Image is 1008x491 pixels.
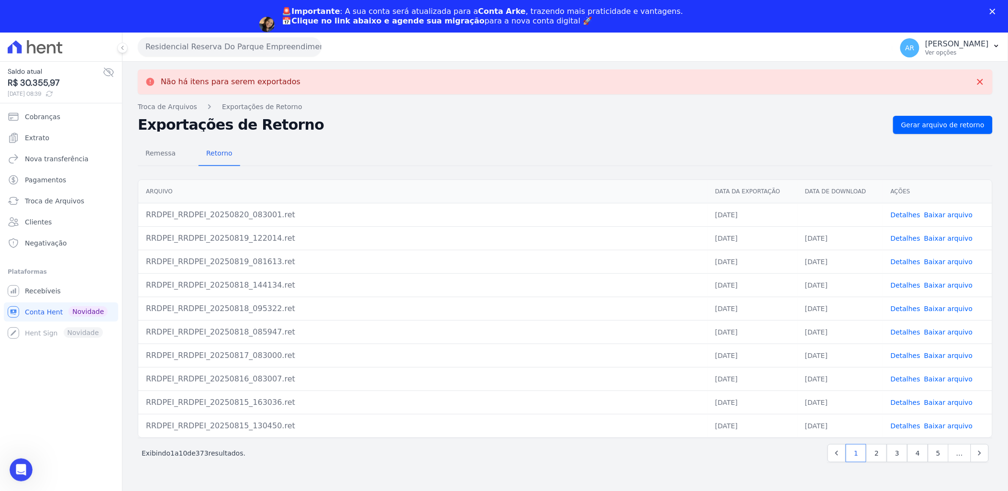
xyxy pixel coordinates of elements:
b: Conta Arke [478,7,526,16]
span: R$ 30.355,97 [8,77,103,89]
a: Detalhes [891,352,920,359]
a: Baixar arquivo [924,352,973,359]
a: Remessa [138,142,183,167]
a: Detalhes [891,234,920,242]
span: Cobranças [25,112,60,122]
td: [DATE] [798,368,883,391]
a: Retorno [199,142,240,167]
a: Detalhes [891,281,920,289]
a: Detalhes [891,399,920,406]
td: [DATE] [798,344,883,368]
a: Detalhes [891,258,920,266]
td: [DATE] [708,414,798,438]
a: 5 [928,444,949,462]
a: Agendar migração [282,32,361,42]
td: [DATE] [798,274,883,297]
td: [DATE] [708,250,798,274]
td: [DATE] [708,203,798,227]
a: 2 [866,444,887,462]
a: Troca de Arquivos [138,102,197,112]
a: Detalhes [891,375,920,383]
a: 1 [846,444,866,462]
div: : A sua conta será atualizada para a , trazendo mais praticidade e vantagens. 📅 para a nova conta... [282,7,684,26]
button: AR [PERSON_NAME] Ver opções [893,34,1008,61]
a: Next [971,444,989,462]
div: RRDPEI_RRDPEI_20250815_130450.ret [146,420,700,432]
a: Baixar arquivo [924,258,973,266]
a: Extrato [4,128,118,147]
th: Data da Exportação [708,180,798,203]
nav: Breadcrumb [138,102,993,112]
span: 373 [196,449,209,457]
a: Exportações de Retorno [222,102,302,112]
th: Arquivo [138,180,708,203]
span: Troca de Arquivos [25,196,84,206]
td: [DATE] [708,391,798,414]
td: [DATE] [708,344,798,368]
a: 4 [908,444,928,462]
td: [DATE] [708,297,798,321]
a: Detalhes [891,211,920,219]
a: Baixar arquivo [924,375,973,383]
div: Plataformas [8,266,114,278]
span: Nova transferência [25,154,89,164]
a: Baixar arquivo [924,328,973,336]
h2: Exportações de Retorno [138,118,886,132]
a: Conta Hent Novidade [4,302,118,322]
button: Residencial Reserva Do Parque Empreendimento Imobiliario LTDA [138,37,321,56]
td: [DATE] [708,274,798,297]
div: RRDPEI_RRDPEI_20250818_095322.ret [146,303,700,314]
th: Data de Download [798,180,883,203]
span: Remessa [140,144,181,163]
span: Conta Hent [25,307,63,317]
a: Baixar arquivo [924,281,973,289]
a: Troca de Arquivos [4,191,118,211]
p: Não há itens para serem exportados [161,77,300,87]
div: Fechar [990,9,999,14]
a: Baixar arquivo [924,399,973,406]
p: Exibindo a de resultados. [142,448,245,458]
a: Negativação [4,234,118,253]
a: Previous [828,444,846,462]
span: Pagamentos [25,175,66,185]
b: Clique no link abaixo e agende sua migração [292,16,485,25]
span: Extrato [25,133,49,143]
div: RRDPEI_RRDPEI_20250815_163036.ret [146,397,700,408]
a: Detalhes [891,328,920,336]
a: Nova transferência [4,149,118,168]
a: Baixar arquivo [924,234,973,242]
span: AR [905,45,914,51]
div: RRDPEI_RRDPEI_20250817_083000.ret [146,350,700,361]
span: Saldo atual [8,67,103,77]
td: [DATE] [798,414,883,438]
img: Profile image for Adriane [259,17,275,32]
div: RRDPEI_RRDPEI_20250818_085947.ret [146,326,700,338]
span: … [948,444,971,462]
a: Gerar arquivo de retorno [893,116,993,134]
a: Detalhes [891,422,920,430]
span: Clientes [25,217,52,227]
span: 1 [170,449,175,457]
span: 10 [179,449,188,457]
th: Ações [883,180,992,203]
p: Ver opções [925,49,989,56]
a: Recebíveis [4,281,118,301]
span: Novidade [68,306,108,317]
b: 🚨Importante [282,7,340,16]
td: [DATE] [798,321,883,344]
td: [DATE] [798,391,883,414]
span: Negativação [25,238,67,248]
div: RRDPEI_RRDPEI_20250820_083001.ret [146,209,700,221]
a: Pagamentos [4,170,118,190]
div: RRDPEI_RRDPEI_20250819_081613.ret [146,256,700,268]
a: Detalhes [891,305,920,312]
a: Baixar arquivo [924,211,973,219]
span: Recebíveis [25,286,61,296]
td: [DATE] [708,321,798,344]
iframe: Intercom live chat [10,458,33,481]
a: Clientes [4,212,118,232]
a: Baixar arquivo [924,305,973,312]
div: RRDPEI_RRDPEI_20250818_144134.ret [146,279,700,291]
p: [PERSON_NAME] [925,39,989,49]
a: 3 [887,444,908,462]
